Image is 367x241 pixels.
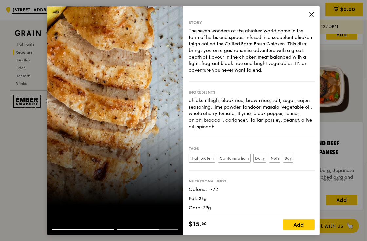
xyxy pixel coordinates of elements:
div: Ingredients [189,89,315,95]
div: Add [283,219,315,230]
label: Soy [283,154,293,162]
span: $15. [189,219,202,229]
span: 00 [202,221,207,226]
div: Calories: 772 [189,186,315,193]
label: Contains allium [218,154,251,162]
div: Carb: 79g [189,204,315,211]
label: High protein [189,154,215,162]
div: Nutritional info [189,178,315,183]
div: Story [189,20,315,25]
div: Tags [189,146,315,151]
div: The seven wonders of the chicken world come in the form of herbs and spices, infused in a succule... [189,27,315,73]
label: Nuts [269,154,280,162]
div: chicken thigh, black rice, brown rice, salt, sugar, cajun seasoning, lime powder, tandoori masala... [189,97,315,130]
div: Fat: 28g [189,195,315,202]
label: Dairy [253,154,266,162]
div: Protein: 51g [189,214,315,220]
